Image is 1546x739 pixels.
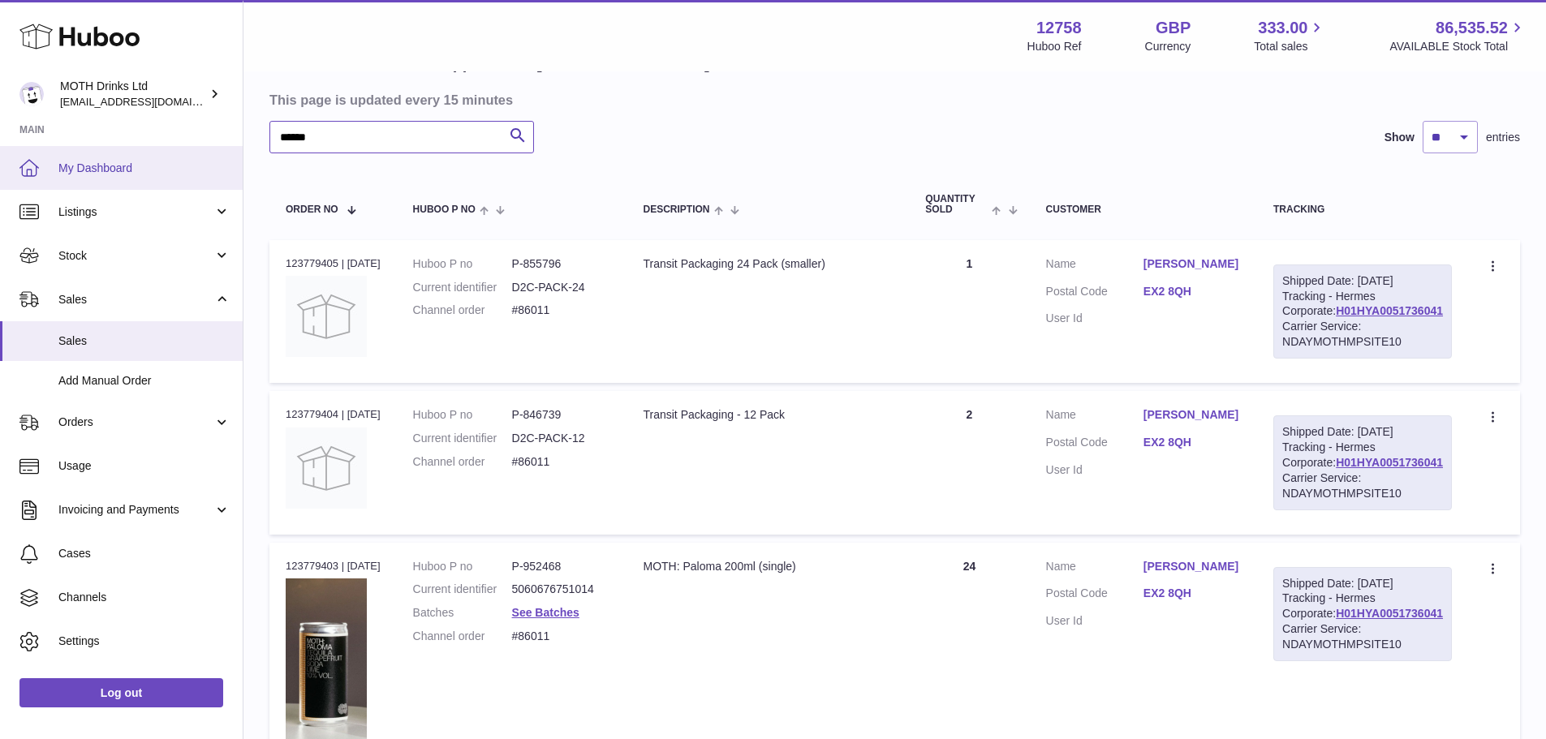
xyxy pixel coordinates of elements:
[512,407,611,423] dd: P-846739
[1273,204,1452,215] div: Tracking
[1143,559,1241,574] a: [PERSON_NAME]
[60,95,239,108] span: [EMAIL_ADDRESS][DOMAIN_NAME]
[909,240,1029,383] td: 1
[1389,39,1527,54] span: AVAILABLE Stock Total
[643,256,893,272] div: Transit Packaging 24 Pack (smaller)
[58,161,230,176] span: My Dashboard
[1036,17,1082,39] strong: 12758
[286,407,381,422] div: 123779404 | [DATE]
[286,559,381,574] div: 123779403 | [DATE]
[269,91,1516,109] h3: This page is updated every 15 minutes
[1027,39,1082,54] div: Huboo Ref
[286,276,367,357] img: no-photo.jpg
[1156,17,1191,39] strong: GBP
[413,559,512,574] dt: Huboo P no
[413,303,512,318] dt: Channel order
[1282,319,1443,350] div: Carrier Service: NDAYMOTHMPSITE10
[58,546,230,561] span: Cases
[1282,576,1443,591] div: Shipped Date: [DATE]
[58,333,230,349] span: Sales
[1273,264,1452,359] div: Tracking - Hermes Corporate:
[512,629,611,644] dd: #86011
[512,582,611,597] dd: 5060676751014
[1143,407,1241,423] a: [PERSON_NAME]
[1389,17,1527,54] a: 86,535.52 AVAILABLE Stock Total
[1046,559,1143,578] dt: Name
[1258,17,1307,39] span: 333.00
[1143,256,1241,272] a: [PERSON_NAME]
[1336,304,1443,317] a: H01HYA0051736041
[1273,567,1452,661] div: Tracking - Hermes Corporate:
[58,590,230,605] span: Channels
[1336,456,1443,469] a: H01HYA0051736041
[286,256,381,271] div: 123779405 | [DATE]
[1046,462,1143,478] dt: User Id
[58,634,230,649] span: Settings
[1046,204,1241,215] div: Customer
[1046,256,1143,276] dt: Name
[1282,273,1443,289] div: Shipped Date: [DATE]
[58,502,213,518] span: Invoicing and Payments
[58,415,213,430] span: Orders
[1143,586,1241,601] a: EX2 8QH
[512,606,579,619] a: See Batches
[512,303,611,318] dd: #86011
[512,559,611,574] dd: P-952468
[925,194,988,215] span: Quantity Sold
[1436,17,1508,39] span: 86,535.52
[512,431,611,446] dd: D2C-PACK-12
[286,204,338,215] span: Order No
[1046,613,1143,629] dt: User Id
[643,559,893,574] div: MOTH: Paloma 200ml (single)
[413,204,476,215] span: Huboo P no
[60,79,206,110] div: MOTH Drinks Ltd
[58,292,213,307] span: Sales
[1046,284,1143,303] dt: Postal Code
[413,407,512,423] dt: Huboo P no
[1145,39,1191,54] div: Currency
[1046,435,1143,454] dt: Postal Code
[413,256,512,272] dt: Huboo P no
[58,458,230,474] span: Usage
[1046,407,1143,427] dt: Name
[58,373,230,389] span: Add Manual Order
[413,582,512,597] dt: Current identifier
[909,391,1029,534] td: 2
[58,204,213,220] span: Listings
[643,407,893,423] div: Transit Packaging - 12 Pack
[1046,311,1143,326] dt: User Id
[1143,284,1241,299] a: EX2 8QH
[1143,435,1241,450] a: EX2 8QH
[1282,470,1443,501] div: Carrier Service: NDAYMOTHMPSITE10
[512,454,611,470] dd: #86011
[413,454,512,470] dt: Channel order
[1336,607,1443,620] a: H01HYA0051736041
[643,204,709,215] span: Description
[1273,415,1452,509] div: Tracking - Hermes Corporate:
[1046,586,1143,605] dt: Postal Code
[1254,17,1326,54] a: 333.00 Total sales
[413,280,512,295] dt: Current identifier
[1385,130,1415,145] label: Show
[1486,130,1520,145] span: entries
[413,629,512,644] dt: Channel order
[1282,621,1443,652] div: Carrier Service: NDAYMOTHMPSITE10
[19,678,223,707] a: Log out
[1282,424,1443,440] div: Shipped Date: [DATE]
[413,605,512,621] dt: Batches
[58,248,213,264] span: Stock
[413,431,512,446] dt: Current identifier
[286,428,367,509] img: no-photo.jpg
[512,280,611,295] dd: D2C-PACK-24
[512,256,611,272] dd: P-855796
[19,82,44,106] img: internalAdmin-12758@internal.huboo.com
[1254,39,1326,54] span: Total sales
